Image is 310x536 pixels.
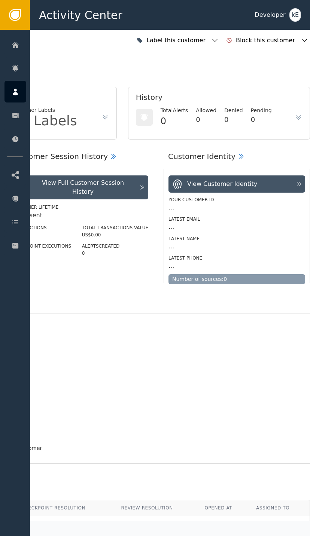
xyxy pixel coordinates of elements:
div: Label this customer [146,36,207,45]
div: Latest Name [168,235,305,242]
div: History [136,92,302,107]
div: Customer Labels [11,106,77,114]
button: Block this customer [224,32,310,49]
div: Customer Identity [168,151,235,162]
th: Review Resolution [116,500,199,516]
label: Alerts Created [82,244,120,249]
div: 0 [161,114,188,128]
div: Latest Email [168,216,305,223]
label: Checkpoint Executions [12,244,71,249]
div: 0 [12,250,71,257]
label: Transactions [12,225,47,230]
div: ... [168,223,305,232]
div: 0 [12,268,71,275]
div: View Full Customer Session History [30,178,136,196]
div: to present [12,211,148,220]
div: Your Customer ID [168,196,305,203]
button: Label this customer [135,32,221,49]
div: Allowed [196,107,216,114]
th: Assigned To [250,500,310,516]
div: ... [168,261,305,270]
div: Latest Phone [168,255,305,261]
span: Activity Center [39,7,122,24]
div: 0 [12,232,71,238]
div: View Customer Identity [187,180,257,189]
th: Checkpoint Resolution [16,500,116,516]
div: No Labels [11,114,77,128]
div: 0 [196,114,216,125]
button: View Customer Identity [168,175,305,193]
div: Denied [224,107,243,114]
div: US$0.00 [82,232,148,238]
button: kE [289,8,301,22]
div: ... [168,242,305,251]
div: 0 [251,114,272,125]
div: 0 [224,114,243,125]
div: Customer Session History [12,151,108,162]
div: Number of sources: 0 [168,274,305,284]
button: View Full Customer Session History [12,175,148,199]
div: Pending [251,107,272,114]
div: ... [168,203,305,212]
div: Block this customer [236,36,297,45]
label: Total Transactions Value [82,225,148,230]
div: 0 [82,250,148,257]
div: Total Alerts [161,107,188,114]
div: Developer [255,10,285,19]
th: Opened At [199,500,250,516]
label: Customer Lifetime [12,205,58,210]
